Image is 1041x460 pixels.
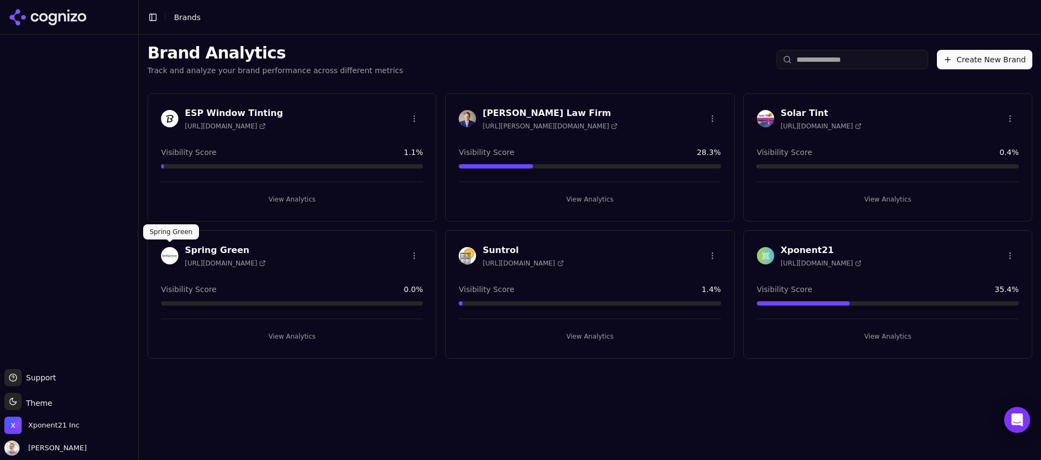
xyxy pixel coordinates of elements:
span: [URL][DOMAIN_NAME] [483,259,563,268]
img: Johnston Law Firm [459,110,476,127]
button: View Analytics [459,191,721,208]
img: Suntrol [459,247,476,264]
h1: Brand Analytics [147,43,403,63]
span: Visibility Score [459,147,514,158]
img: Xponent21 [757,247,774,264]
span: Visibility Score [161,284,216,295]
h3: Xponent21 [781,244,862,257]
img: Kiryako Sharikas [4,440,20,456]
span: Brands [174,13,201,22]
span: 0.4 % [999,147,1019,158]
img: ESP Window Tinting [161,110,178,127]
span: Theme [22,399,52,407]
span: [URL][DOMAIN_NAME] [781,259,862,268]
button: View Analytics [757,191,1019,208]
button: View Analytics [161,328,423,345]
span: Visibility Score [161,147,216,158]
img: Xponent21 Inc [4,417,22,434]
nav: breadcrumb [174,12,201,23]
img: Solar Tint [757,110,774,127]
span: Visibility Score [757,147,812,158]
span: Support [22,372,56,383]
h3: Solar Tint [781,107,862,120]
span: [URL][DOMAIN_NAME] [781,122,862,131]
button: View Analytics [161,191,423,208]
button: View Analytics [459,328,721,345]
p: Spring Green [150,228,192,236]
h3: [PERSON_NAME] Law Firm [483,107,618,120]
span: [URL][DOMAIN_NAME] [185,122,266,131]
p: Track and analyze your brand performance across different metrics [147,65,403,76]
h3: Spring Green [185,244,266,257]
h3: Suntrol [483,244,563,257]
span: 35.4 % [995,284,1019,295]
span: 1.4 % [702,284,721,295]
span: 28.3 % [697,147,721,158]
span: Xponent21 Inc [28,420,80,430]
button: Open user button [4,440,87,456]
span: Visibility Score [459,284,514,295]
button: Open organization switcher [4,417,80,434]
span: 0.0 % [404,284,423,295]
div: Open Intercom Messenger [1004,407,1030,433]
button: View Analytics [757,328,1019,345]
span: [URL][DOMAIN_NAME] [185,259,266,268]
span: [PERSON_NAME] [24,443,87,453]
h3: ESP Window Tinting [185,107,283,120]
img: Spring Green [161,247,178,264]
span: Visibility Score [757,284,812,295]
span: [URL][PERSON_NAME][DOMAIN_NAME] [483,122,618,131]
span: 1.1 % [404,147,423,158]
button: Create New Brand [937,50,1032,69]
